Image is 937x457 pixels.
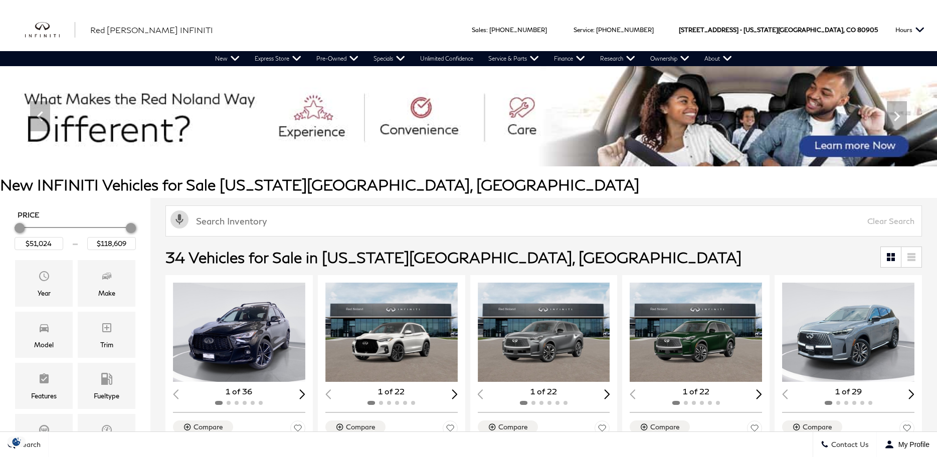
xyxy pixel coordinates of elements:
[101,268,113,288] span: Make
[595,420,610,439] button: Save Vehicle
[299,389,305,399] div: Next slide
[5,436,28,447] img: Opt-Out Icon
[170,210,189,228] svg: Click to toggle on voice search
[630,386,762,397] div: 1 of 22
[908,389,914,399] div: Next slide
[630,283,762,382] div: 1 / 2
[15,223,25,233] div: Minimum Price
[574,26,593,34] span: Service
[472,26,486,34] span: Sales
[38,370,50,390] span: Features
[443,148,453,158] span: Go to slide 3
[757,389,763,399] div: Next slide
[325,386,458,397] div: 1 of 22
[782,420,842,433] button: Compare Vehicle
[366,51,413,66] a: Specials
[90,24,213,36] a: Red [PERSON_NAME] INFINITI
[208,51,247,66] a: New
[94,390,119,401] div: Fueltype
[743,9,845,51] span: [US_STATE][GEOGRAPHIC_DATA],
[173,420,233,433] button: Compare Vehicle
[38,288,51,299] div: Year
[173,283,305,382] div: 1 / 2
[679,9,742,51] span: [STREET_ADDRESS] •
[101,319,113,339] span: Trim
[782,386,914,397] div: 1 of 29
[31,390,57,401] div: Features
[846,9,856,51] span: CO
[38,268,50,288] span: Year
[489,26,547,34] a: [PHONE_NUMBER]
[413,51,481,66] a: Unlimited Confidence
[325,420,386,433] button: Compare Vehicle
[485,148,495,158] span: Go to slide 6
[593,26,595,34] span: :
[890,9,929,51] button: Open the hours dropdown
[486,26,488,34] span: :
[478,283,610,382] div: 1 / 2
[513,148,523,158] span: Go to slide 8
[25,22,75,38] img: INFINITI
[78,312,135,358] div: TrimTrim
[15,363,73,409] div: FeaturesFeatures
[18,210,133,219] h5: Price
[87,237,136,250] input: Maximum
[208,51,739,66] nav: Main Navigation
[857,9,878,51] span: 80905
[194,422,223,431] div: Compare
[15,260,73,306] div: YearYear
[650,422,680,431] div: Compare
[78,260,135,306] div: MakeMake
[899,420,914,439] button: Save Vehicle
[38,421,50,441] span: Transmission
[457,148,467,158] span: Go to slide 4
[325,283,458,382] img: 2025 INFINITI QX50 Sport AWD 1
[593,51,643,66] a: Research
[429,148,439,158] span: Go to slide 2
[325,283,458,382] div: 1 / 2
[346,422,376,431] div: Compare
[782,283,914,382] div: 1 / 2
[30,101,50,131] div: Previous
[16,440,41,449] span: Search
[165,205,922,237] input: Search Inventory
[887,101,907,131] div: Next
[481,51,546,66] a: Service & Parts
[499,148,509,158] span: Go to slide 7
[309,51,366,66] a: Pre-Owned
[101,370,113,390] span: Fueltype
[829,440,869,449] span: Contact Us
[782,283,914,382] img: 2026 INFINITI QX60 Luxe AWD 1
[478,420,538,433] button: Compare Vehicle
[126,223,136,233] div: Maximum Price
[98,288,115,299] div: Make
[697,51,739,66] a: About
[803,422,832,431] div: Compare
[630,283,762,382] img: 2026 INFINITI QX60 Luxe AWD 1
[15,312,73,358] div: ModelModel
[596,26,654,34] a: [PHONE_NUMBER]
[498,422,528,431] div: Compare
[894,440,929,448] span: My Profile
[452,389,458,399] div: Next slide
[173,283,305,382] img: 2025 INFINITI QX50 Sport AWD 1
[173,386,305,397] div: 1 of 36
[478,386,610,397] div: 1 of 22
[78,363,135,409] div: FueltypeFueltype
[877,432,937,457] button: Open user profile menu
[5,436,28,447] section: Click to Open Cookie Consent Modal
[415,148,425,158] span: Go to slide 1
[15,219,136,250] div: Price
[604,389,610,399] div: Next slide
[165,248,741,266] span: 34 Vehicles for Sale in [US_STATE][GEOGRAPHIC_DATA], [GEOGRAPHIC_DATA]
[34,339,54,350] div: Model
[471,148,481,158] span: Go to slide 5
[443,420,458,439] button: Save Vehicle
[90,25,213,35] span: Red [PERSON_NAME] INFINITI
[25,22,75,38] a: infiniti
[630,420,690,433] button: Compare Vehicle
[747,420,762,439] button: Save Vehicle
[290,420,305,439] button: Save Vehicle
[15,237,63,250] input: Minimum
[38,319,50,339] span: Model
